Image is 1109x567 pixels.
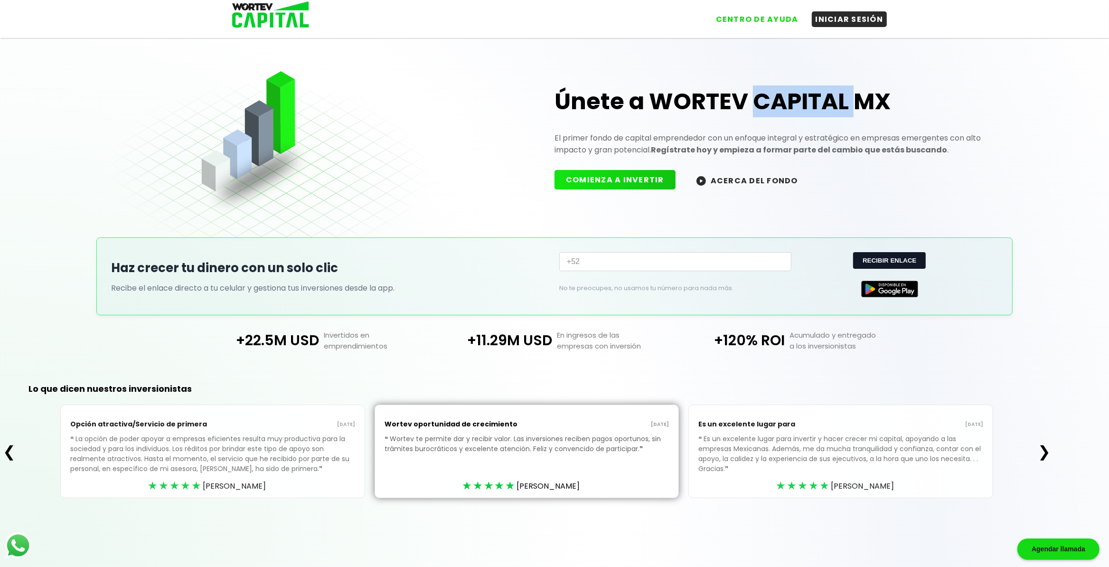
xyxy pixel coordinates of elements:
p: El primer fondo de capital emprendedor con un enfoque integral y estratégico en empresas emergent... [554,132,998,156]
p: [DATE] [841,421,983,428]
span: [PERSON_NAME] [203,480,266,492]
div: ★★★★★ [148,479,203,493]
button: INICIAR SESIÓN [812,11,887,27]
div: ★★★★★ [776,479,831,493]
div: Agendar llamada [1017,539,1100,560]
p: Es un excelente lugar para invertir y hacer crecer mi capital, apoyando a las empresas Mexicanas.... [698,434,983,488]
h2: Haz crecer tu dinero con un solo clic [111,259,550,277]
p: [DATE] [213,421,355,428]
p: La opción de poder apoyar a empresas eficientes resulta muy productiva para la sociedad y para lo... [70,434,355,488]
p: Es un excelente lugar para [698,415,841,434]
span: ❞ [319,464,324,473]
span: [PERSON_NAME] [517,480,580,492]
span: ❝ [70,434,75,444]
button: ACERCA DEL FONDO [685,170,809,190]
span: ❞ [639,444,645,454]
a: INICIAR SESIÓN [802,4,887,27]
span: [PERSON_NAME] [831,480,894,492]
a: COMIENZA A INVERTIR [554,174,685,185]
p: +120% ROI [671,330,785,351]
img: wortev-capital-acerca-del-fondo [696,176,706,186]
h1: Únete a WORTEV CAPITAL MX [554,86,998,117]
button: CENTRO DE AYUDA [712,11,802,27]
p: [DATE] [527,421,669,428]
p: Invertidos en emprendimientos [319,330,438,351]
p: En ingresos de las empresas con inversión [552,330,671,351]
button: COMIENZA A INVERTIR [554,170,676,189]
div: ★★★★★ [462,479,517,493]
span: ❞ [725,464,730,473]
p: +11.29M USD [438,330,552,351]
a: CENTRO DE AYUDA [703,4,802,27]
button: ❯ [1035,442,1053,461]
strong: Regístrate hoy y empieza a formar parte del cambio que estás buscando [651,144,947,155]
p: Wortev oportunidad de crecimiento [385,415,527,434]
span: ❝ [698,434,704,444]
p: +22.5M USD [205,330,319,351]
p: No te preocupes, no usamos tu número para nada más. [559,284,776,293]
button: RECIBIR ENLACE [853,252,926,269]
p: Acumulado y entregado a los inversionistas [785,330,904,351]
p: Wortev te permite dar y recibir valor. Las inversiones reciben pagos oportunos, sin trámites buro... [385,434,669,468]
p: Recibe el enlace directo a tu celular y gestiona tus inversiones desde la app. [111,282,550,294]
span: ❝ [385,434,390,444]
img: logos_whatsapp-icon.242b2217.svg [5,532,31,559]
img: Google Play [861,281,918,297]
p: Opción atractiva/Servicio de primera [70,415,213,434]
